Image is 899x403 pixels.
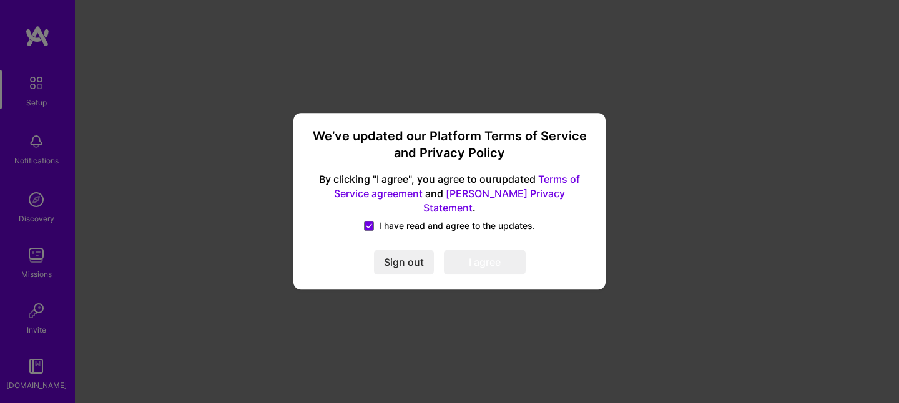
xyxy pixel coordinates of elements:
[444,250,526,275] button: I agree
[308,172,591,215] span: By clicking "I agree", you agree to our updated and .
[334,173,580,200] a: Terms of Service agreement
[379,220,535,233] span: I have read and agree to the updates.
[374,250,434,275] button: Sign out
[423,187,565,214] a: [PERSON_NAME] Privacy Statement
[308,128,591,162] h3: We’ve updated our Platform Terms of Service and Privacy Policy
